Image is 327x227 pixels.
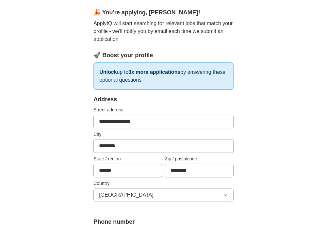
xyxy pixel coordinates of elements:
label: City [93,131,234,138]
span: [GEOGRAPHIC_DATA] [99,191,154,199]
strong: 3x more applications [128,69,180,75]
label: State / region [93,155,162,162]
p: up to by answering these optional questions [93,62,234,90]
button: [GEOGRAPHIC_DATA] [93,188,234,202]
p: ApplyIQ will start searching for relevant jobs that match your profile - we'll notify you by emai... [93,20,234,43]
div: Address [93,95,234,104]
div: 🎉 You're applying , [PERSON_NAME] ! [93,8,234,17]
strong: Unlock [99,69,117,75]
label: Country [93,180,234,187]
label: Street address [93,106,234,113]
label: Zip / postalcode [165,155,233,162]
label: Phone number [93,218,234,226]
div: 🚀 Boost your profile [93,51,234,60]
